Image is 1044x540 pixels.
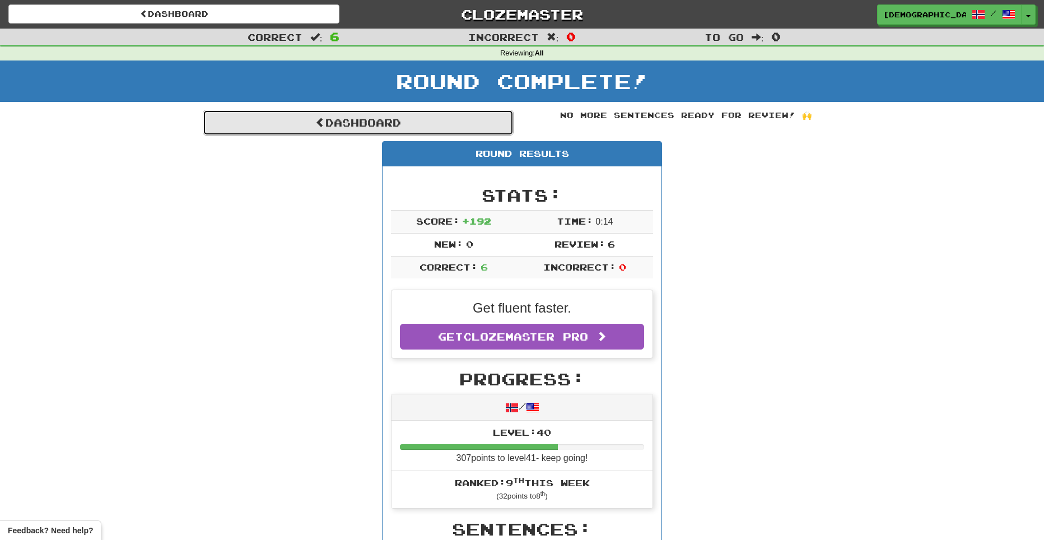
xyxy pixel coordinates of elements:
[248,31,302,43] span: Correct
[391,520,653,538] h2: Sentences:
[8,525,93,536] span: Open feedback widget
[595,217,613,226] span: 0 : 14
[383,142,661,166] div: Round Results
[4,70,1040,92] h1: Round Complete!
[566,30,576,43] span: 0
[310,32,323,42] span: :
[462,216,491,226] span: + 192
[400,324,644,350] a: GetClozemaster Pro
[547,32,559,42] span: :
[883,10,966,20] span: [DEMOGRAPHIC_DATA]
[543,262,616,272] span: Incorrect:
[530,110,841,121] div: No more sentences ready for review! 🙌
[481,262,488,272] span: 6
[434,239,463,249] span: New:
[463,330,588,343] span: Clozemaster Pro
[8,4,339,24] a: Dashboard
[356,4,687,24] a: Clozemaster
[557,216,593,226] span: Time:
[608,239,615,249] span: 6
[466,239,473,249] span: 0
[400,299,644,318] p: Get fluent faster.
[420,262,478,272] span: Correct:
[493,427,551,437] span: Level: 40
[877,4,1022,25] a: [DEMOGRAPHIC_DATA] /
[416,216,460,226] span: Score:
[455,477,590,488] span: Ranked: 9 this week
[705,31,744,43] span: To go
[540,491,546,497] sup: th
[391,186,653,204] h2: Stats:
[619,262,626,272] span: 0
[535,49,544,57] strong: All
[203,110,514,136] a: Dashboard
[752,32,764,42] span: :
[391,421,652,471] li: 307 points to level 41 - keep going!
[468,31,539,43] span: Incorrect
[771,30,781,43] span: 0
[991,9,996,17] span: /
[330,30,339,43] span: 6
[391,394,652,421] div: /
[391,370,653,388] h2: Progress:
[513,476,524,484] sup: th
[496,492,548,500] small: ( 32 points to 8 )
[554,239,605,249] span: Review:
